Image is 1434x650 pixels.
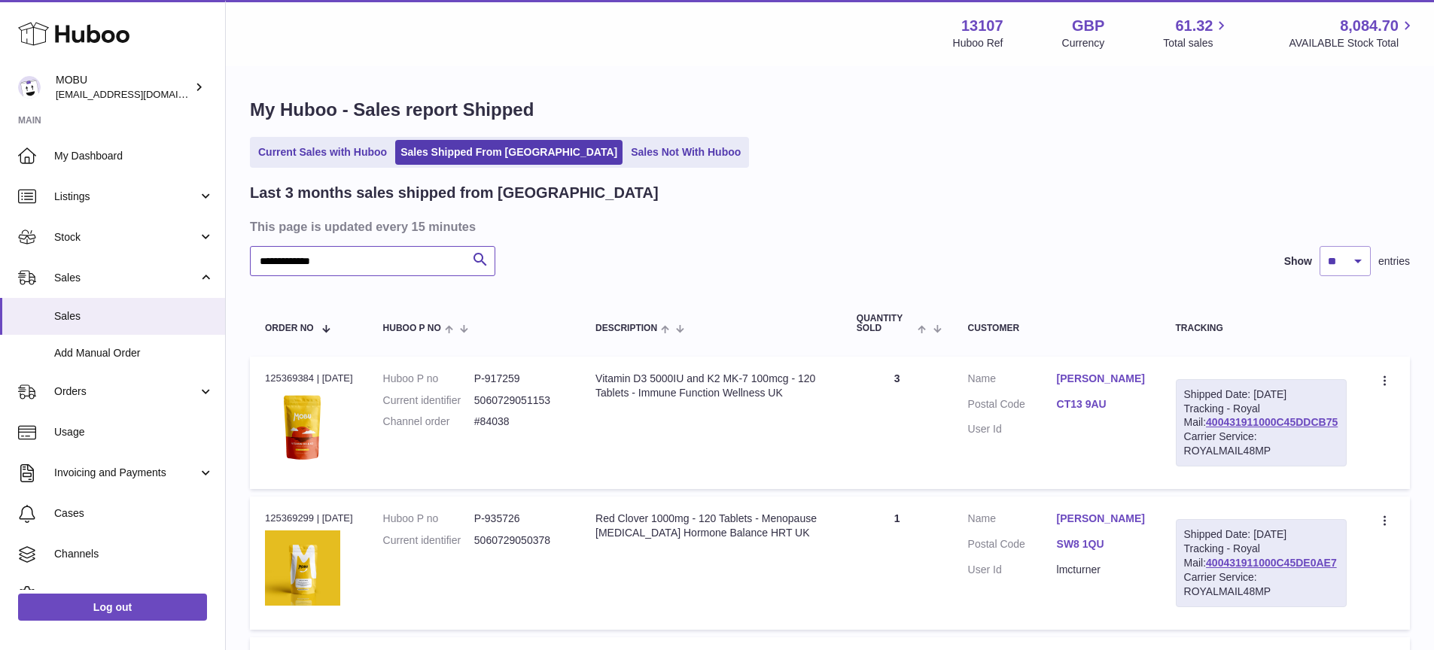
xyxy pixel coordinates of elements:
dd: P-935726 [474,512,565,526]
div: MOBU [56,73,191,102]
label: Show [1284,254,1312,269]
span: Settings [54,588,214,602]
td: 1 [842,497,953,629]
img: mo@mobu.co.uk [18,76,41,99]
dd: 5060729051153 [474,393,565,408]
a: SW8 1QU [1057,537,1146,551]
dt: Huboo P no [383,512,474,526]
dt: User Id [968,563,1057,577]
span: Add Manual Order [54,346,214,360]
span: Total sales [1163,36,1230,50]
dt: Postal Code [968,537,1057,555]
span: Order No [265,323,314,333]
dd: P-917259 [474,372,565,386]
div: Currency [1062,36,1105,50]
span: Usage [54,425,214,439]
div: Tracking - Royal Mail: [1176,519,1347,606]
dt: Postal Code [968,397,1057,415]
span: Channels [54,547,214,561]
a: [PERSON_NAME] [1057,512,1146,526]
img: $_57.PNG [265,530,340,606]
td: 3 [842,357,953,489]
a: CT13 9AU [1057,397,1146,412]
dt: Huboo P no [383,372,474,386]
a: [PERSON_NAME] [1057,372,1146,386]
img: $_57.PNG [265,390,340,465]
span: Sales [54,271,198,285]
strong: GBP [1072,16,1104,36]
div: Tracking [1176,323,1347,333]
div: Carrier Service: ROYALMAIL48MP [1184,570,1338,599]
a: 8,084.70 AVAILABLE Stock Total [1289,16,1416,50]
dt: Current identifier [383,533,474,548]
span: Stock [54,230,198,245]
dt: Current identifier [383,393,474,408]
span: AVAILABLE Stock Total [1289,36,1416,50]
span: 8,084.70 [1340,16,1399,36]
dt: Name [968,372,1057,390]
a: Sales Not With Huboo [626,140,746,165]
dd: 5060729050378 [474,533,565,548]
dt: User Id [968,422,1057,436]
div: 125369299 | [DATE] [265,512,353,525]
a: 400431911000C45DE0AE7 [1206,557,1337,569]
span: Orders [54,384,198,399]
strong: 13107 [961,16,1003,36]
h1: My Huboo - Sales report Shipped [250,98,1410,122]
a: Sales Shipped From [GEOGRAPHIC_DATA] [395,140,623,165]
a: Current Sales with Huboo [253,140,392,165]
a: Log out [18,594,207,621]
span: [EMAIL_ADDRESS][DOMAIN_NAME] [56,88,221,100]
dt: Channel order [383,415,474,429]
div: Vitamin D3 5000IU and K2 MK-7 100mcg - 120 Tablets - Immune Function Wellness UK [595,372,827,400]
div: Tracking - Royal Mail: [1176,379,1347,466]
div: Huboo Ref [953,36,1003,50]
div: Shipped Date: [DATE] [1184,387,1338,402]
span: 61.32 [1175,16,1213,36]
dt: Name [968,512,1057,530]
a: 61.32 Total sales [1163,16,1230,50]
span: entries [1378,254,1410,269]
span: Description [595,323,657,333]
span: Listings [54,190,198,204]
span: Huboo P no [383,323,441,333]
span: Invoicing and Payments [54,466,198,480]
div: Carrier Service: ROYALMAIL48MP [1184,430,1338,458]
span: My Dashboard [54,149,214,163]
h3: This page is updated every 15 minutes [250,218,1406,235]
div: Customer [968,323,1146,333]
div: 125369384 | [DATE] [265,372,353,385]
div: Red Clover 1000mg - 120 Tablets - Menopause [MEDICAL_DATA] Hormone Balance HRT UK [595,512,827,540]
span: Quantity Sold [857,314,914,333]
dd: lmcturner [1057,563,1146,577]
span: Sales [54,309,214,323]
span: Cases [54,506,214,521]
dd: #84038 [474,415,565,429]
div: Shipped Date: [DATE] [1184,527,1338,542]
a: 400431911000C45DDCB75 [1206,416,1338,428]
h2: Last 3 months sales shipped from [GEOGRAPHIC_DATA] [250,183,659,203]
